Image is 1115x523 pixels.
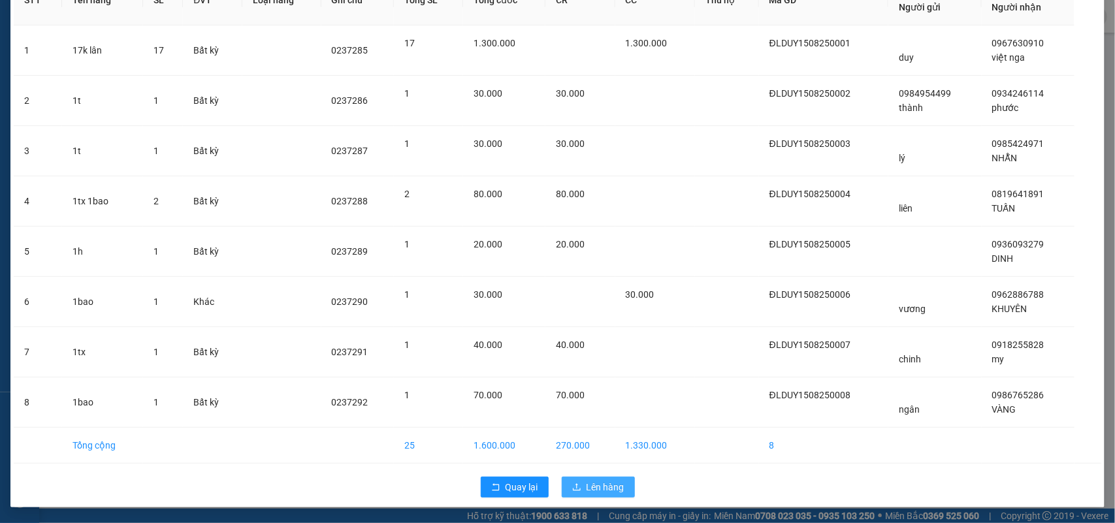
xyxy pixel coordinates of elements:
[769,390,850,400] span: ĐLDUY1508250008
[404,88,410,99] span: 1
[14,126,62,176] td: 3
[474,88,502,99] span: 30.000
[615,428,695,464] td: 1.330.000
[154,95,159,106] span: 1
[491,483,500,493] span: rollback
[992,153,1018,163] span: NHẪN
[404,239,410,249] span: 1
[404,390,410,400] span: 1
[154,146,159,156] span: 1
[183,227,242,277] td: Bất kỳ
[626,289,654,300] span: 30.000
[899,103,923,113] span: thành
[14,227,62,277] td: 5
[62,76,144,126] td: 1t
[556,138,585,149] span: 30.000
[769,88,850,99] span: ĐLDUY1508250002
[404,289,410,300] span: 1
[183,126,242,176] td: Bất kỳ
[62,277,144,327] td: 1bao
[556,390,585,400] span: 70.000
[992,354,1005,364] span: my
[992,340,1044,350] span: 0918255828
[474,239,502,249] span: 20.000
[992,38,1044,48] span: 0967630910
[992,2,1042,12] span: Người nhận
[404,138,410,149] span: 1
[587,480,624,494] span: Lên hàng
[394,428,463,464] td: 25
[62,428,144,464] td: Tổng cộng
[481,477,549,498] button: rollbackQuay lại
[899,88,951,99] span: 0984954499
[62,327,144,377] td: 1tx
[992,304,1027,314] span: KHUYÊN
[183,76,242,126] td: Bất kỳ
[899,153,905,163] span: lý
[899,304,926,314] span: vương
[992,404,1016,415] span: VÀNG
[992,203,1016,214] span: TUẤN
[769,38,850,48] span: ĐLDUY1508250001
[154,397,159,407] span: 1
[899,354,921,364] span: chinh
[183,327,242,377] td: Bất kỳ
[62,176,144,227] td: 1tx 1bao
[899,2,941,12] span: Người gửi
[183,176,242,227] td: Bất kỳ
[759,428,889,464] td: 8
[556,189,585,199] span: 80.000
[992,253,1014,264] span: DINH
[154,347,159,357] span: 1
[474,340,502,350] span: 40.000
[404,189,410,199] span: 2
[899,404,920,415] span: ngân
[332,196,368,206] span: 0237288
[332,347,368,357] span: 0237291
[626,38,668,48] span: 1.300.000
[332,95,368,106] span: 0237286
[154,296,159,307] span: 1
[992,103,1019,113] span: phước
[474,138,502,149] span: 30.000
[404,38,415,48] span: 17
[474,289,502,300] span: 30.000
[14,25,62,76] td: 1
[332,45,368,55] span: 0237285
[14,277,62,327] td: 6
[769,340,850,350] span: ĐLDUY1508250007
[545,428,615,464] td: 270.000
[992,88,1044,99] span: 0934246114
[899,203,913,214] span: liên
[62,377,144,428] td: 1bao
[183,277,242,327] td: Khác
[556,239,585,249] span: 20.000
[154,196,159,206] span: 2
[769,189,850,199] span: ĐLDUY1508250004
[992,289,1044,300] span: 0962886788
[992,52,1026,63] span: việt nga
[332,296,368,307] span: 0237290
[474,38,515,48] span: 1.300.000
[769,239,850,249] span: ĐLDUY1508250005
[14,76,62,126] td: 2
[154,246,159,257] span: 1
[474,189,502,199] span: 80.000
[62,126,144,176] td: 1t
[992,138,1044,149] span: 0985424971
[154,45,164,55] span: 17
[992,390,1044,400] span: 0986765286
[769,289,850,300] span: ĐLDUY1508250006
[506,480,538,494] span: Quay lại
[572,483,581,493] span: upload
[183,377,242,428] td: Bất kỳ
[183,25,242,76] td: Bất kỳ
[769,138,850,149] span: ĐLDUY1508250003
[556,88,585,99] span: 30.000
[404,340,410,350] span: 1
[899,52,914,63] span: duy
[474,390,502,400] span: 70.000
[14,176,62,227] td: 4
[332,146,368,156] span: 0237287
[14,377,62,428] td: 8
